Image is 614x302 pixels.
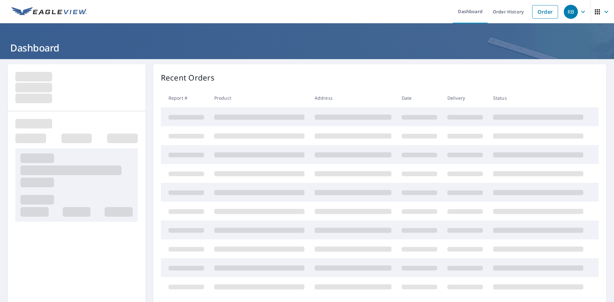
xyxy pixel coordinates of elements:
th: Product [209,89,310,107]
th: Status [488,89,588,107]
div: RB [564,5,578,19]
h1: Dashboard [8,41,606,54]
a: Order [532,5,558,19]
th: Delivery [442,89,488,107]
th: Address [310,89,397,107]
img: EV Logo [12,7,87,17]
p: Recent Orders [161,72,215,83]
th: Date [397,89,442,107]
th: Report # [161,89,209,107]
